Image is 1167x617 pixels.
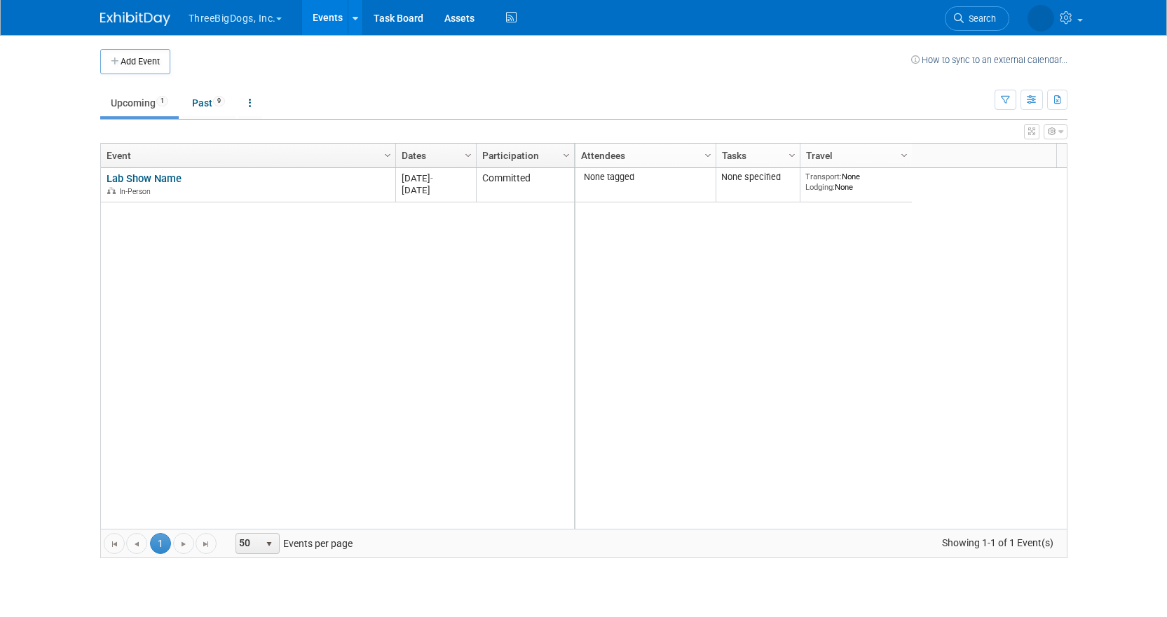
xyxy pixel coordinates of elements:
span: Go to the first page [109,539,120,550]
span: Transport: [805,172,842,181]
span: Column Settings [382,150,393,161]
div: [DATE] [402,184,470,196]
span: Go to the next page [178,539,189,550]
a: Upcoming1 [100,90,179,116]
a: Search [945,6,1009,31]
span: Lodging: [805,182,835,192]
img: ExhibitDay [100,12,170,26]
a: How to sync to an external calendar... [911,55,1067,65]
span: Column Settings [899,150,910,161]
span: Go to the last page [200,539,212,550]
span: Column Settings [702,150,714,161]
a: Column Settings [700,144,716,165]
span: Column Settings [561,150,572,161]
a: Column Settings [784,144,800,165]
span: Search [964,13,996,24]
span: select [264,539,275,550]
span: - [430,173,433,183]
span: 1 [150,533,171,554]
div: None specified [721,172,794,183]
button: Add Event [100,49,170,74]
a: Go to the previous page [126,533,147,554]
a: Travel [806,144,903,167]
div: [DATE] [402,172,470,184]
td: Committed [476,168,574,202]
a: Go to the first page [104,533,125,554]
a: Past9 [182,90,236,116]
a: Column Settings [460,144,476,165]
span: 9 [213,96,225,106]
span: Go to the previous page [131,539,142,550]
div: None None [805,172,906,192]
a: Dates [402,144,467,167]
a: Attendees [581,144,707,167]
a: Column Settings [559,144,574,165]
img: Leigh Jergensen [1028,5,1054,32]
a: Column Settings [380,144,395,165]
span: 50 [236,534,260,553]
a: Go to the next page [173,533,194,554]
span: Column Settings [463,150,474,161]
img: In-Person Event [107,187,116,194]
a: Tasks [722,144,791,167]
span: Events per page [217,533,367,554]
a: Lab Show Name [107,172,182,185]
a: Participation [482,144,565,167]
span: Column Settings [786,150,798,161]
a: Go to the last page [196,533,217,554]
div: None tagged [580,172,710,183]
span: In-Person [119,187,155,196]
span: 1 [156,96,168,106]
span: Showing 1-1 of 1 Event(s) [929,533,1066,553]
a: Event [107,144,386,167]
a: Column Settings [896,144,912,165]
